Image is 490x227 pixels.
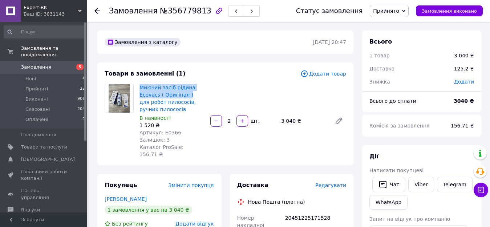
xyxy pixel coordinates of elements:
[454,98,474,104] b: 3040 ₴
[105,38,181,46] div: Замовлення з каталогу
[369,53,390,58] span: 1 товар
[77,96,85,102] span: 906
[105,196,147,202] a: [PERSON_NAME]
[25,106,50,113] span: Скасовані
[21,169,67,182] span: Показники роботи компанії
[296,7,363,15] div: Статус замовлення
[139,130,181,135] span: Артикул: E0366
[416,5,483,16] button: Замовлення виконано
[369,38,392,45] span: Всього
[80,86,85,92] span: 22
[450,61,478,77] div: 125.2 ₴
[24,4,78,11] span: Expert-BK
[373,8,399,14] span: Прийнято
[369,123,430,129] span: Комісія за замовлення
[313,39,346,45] time: [DATE] 20:47
[4,25,86,38] input: Пошук
[21,64,51,70] span: Замовлення
[21,187,67,200] span: Панель управління
[437,177,473,192] a: Telegram
[372,177,405,192] button: Чат
[25,96,48,102] span: Виконані
[139,144,183,157] span: Каталог ProSale: 156.71 ₴
[139,122,204,129] div: 1 520 ₴
[21,156,75,163] span: [DEMOGRAPHIC_DATA]
[369,66,394,72] span: Доставка
[454,52,474,59] div: 3 040 ₴
[24,11,87,17] div: Ваш ID: 3831143
[369,79,390,85] span: Знижка
[21,207,40,213] span: Відгуки
[160,7,211,15] span: №356779813
[105,70,186,77] span: Товари в замовленні (1)
[21,144,67,150] span: Товари та послуги
[369,153,378,160] span: Дії
[139,115,171,121] span: В наявності
[139,137,170,143] span: Залишок: 3
[169,182,214,188] span: Змінити покупця
[237,182,269,189] span: Доставка
[25,116,48,123] span: Оплачені
[451,123,474,129] span: 156.71 ₴
[474,183,488,197] button: Чат з покупцем
[369,216,450,222] span: Запит на відгук про компанію
[246,198,307,206] div: Нова Пошта (платна)
[25,76,36,82] span: Нові
[332,114,346,128] a: Редагувати
[300,70,346,78] span: Додати товар
[454,79,474,85] span: Додати
[82,116,85,123] span: 0
[77,106,85,113] span: 204
[105,182,137,189] span: Покупець
[369,195,408,210] a: WhatsApp
[408,177,434,192] a: Viber
[369,98,416,104] span: Всього до сплати
[76,64,84,70] span: 5
[109,7,158,15] span: Замовлення
[109,84,130,113] img: Миючий засіб рідина Ecovacs ( Оригінал ) для робот пилососів, ручних пилососів
[21,131,56,138] span: Повідомлення
[175,221,214,227] span: Додати відгук
[112,221,148,227] span: Без рейтингу
[139,85,196,112] a: Миючий засіб рідина Ecovacs ( Оригінал ) для робот пилососів, ручних пилососів
[422,8,477,14] span: Замовлення виконано
[249,117,260,125] div: шт.
[82,76,85,82] span: 4
[315,182,346,188] span: Редагувати
[25,86,48,92] span: Прийняті
[21,45,87,58] span: Замовлення та повідомлення
[105,206,192,214] div: 1 замовлення у вас на 3 040 ₴
[278,116,329,126] div: 3 040 ₴
[94,7,100,15] div: Повернутися назад
[369,167,424,173] span: Написати покупцеві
